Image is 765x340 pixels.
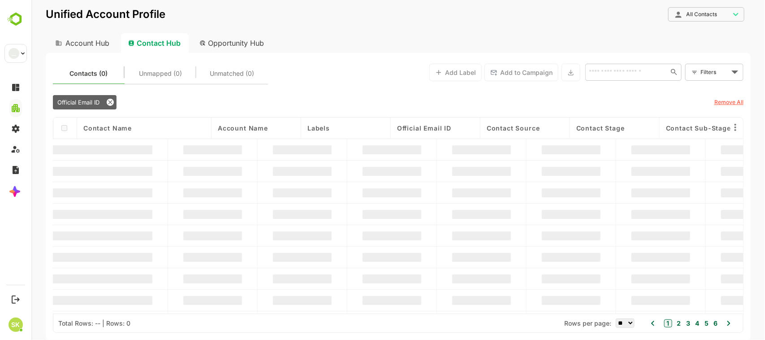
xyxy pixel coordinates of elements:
div: Filters [669,67,698,77]
div: All Contacts [643,10,699,18]
button: Export the selected data as CSV [530,64,549,81]
span: Official Email ID [366,124,420,132]
div: Opportunity Hub [161,33,241,53]
div: SK [9,318,23,332]
button: Logout [9,293,22,305]
p: Unified Account Profile [14,9,134,20]
div: Contact Hub [90,33,157,53]
div: All Contacts [637,6,713,23]
span: Account Name [186,124,237,132]
button: 1 [633,319,641,327]
img: BambooboxLogoMark.f1c84d78b4c51b1a7b5f700c9845e183.svg [4,11,27,28]
span: Rows per page: [533,319,580,327]
button: 2 [644,318,650,328]
button: 6 [680,318,686,328]
span: Official Email ID [26,99,68,106]
span: These are the contacts which matched with only one of the existing accounts [39,68,77,79]
div: __ [9,48,19,59]
button: 4 [662,318,668,328]
div: Total Rows: -- | Rows: 0 [27,319,99,327]
div: Official Email ID [22,95,85,109]
span: These are the contacts which matched with multiple existing accounts [108,68,151,79]
span: All Contacts [655,11,686,17]
div: Account Hub [14,33,86,53]
button: Add to Campaign [453,64,527,81]
button: 5 [671,318,677,328]
button: 3 [653,318,659,328]
span: Contact Sub-Stage [635,124,700,132]
span: Labels [276,124,298,132]
span: Contact Source [455,124,509,132]
span: Unmatched (0) [179,68,223,79]
button: Add Label [398,64,450,81]
span: Contact Stage [545,124,593,132]
u: Remove All [683,99,712,105]
span: Contact Name [52,124,100,132]
div: Filters [668,63,712,82]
